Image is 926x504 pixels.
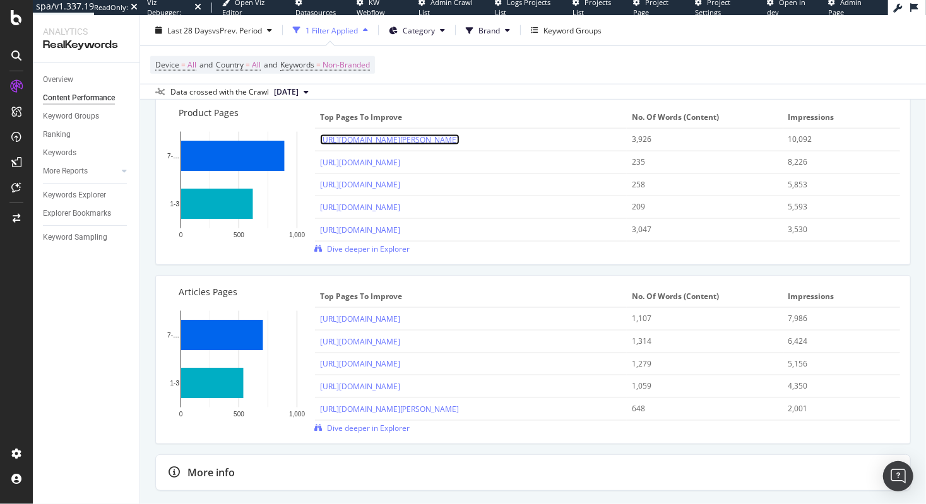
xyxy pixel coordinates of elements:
[43,207,131,220] a: Explorer Bookmarks
[280,59,314,70] span: Keywords
[166,126,312,254] svg: A chart.
[306,25,358,35] div: 1 Filter Applied
[320,336,400,347] a: [URL][DOMAIN_NAME]
[328,423,410,433] span: Dive deeper in Explorer
[320,202,400,213] a: [URL][DOMAIN_NAME]
[788,313,885,324] div: 7,986
[216,59,244,70] span: Country
[632,358,763,370] div: 1,279
[315,423,410,433] a: Dive deeper in Explorer
[274,86,299,98] span: 2025 Aug. 3rd
[43,165,88,178] div: More Reports
[187,466,235,480] div: More info
[632,336,763,347] div: 1,314
[170,380,180,387] text: 1-3
[43,231,131,244] a: Keyword Sampling
[234,231,244,238] text: 500
[295,8,336,17] span: Datasources
[632,291,775,302] span: No. of Words (Content)
[43,146,131,160] a: Keywords
[264,59,277,70] span: and
[43,146,76,160] div: Keywords
[788,156,885,168] div: 8,226
[179,231,183,238] text: 0
[288,20,373,40] button: 1 Filter Applied
[320,157,400,168] a: [URL][DOMAIN_NAME]
[788,291,893,302] span: Impressions
[788,358,885,370] div: 5,156
[179,107,300,119] p: Product Pages
[167,25,212,35] span: Last 28 Days
[166,305,312,433] svg: A chart.
[181,59,186,70] span: =
[43,73,131,86] a: Overview
[43,128,131,141] a: Ranking
[320,404,460,414] a: [URL][DOMAIN_NAME][PERSON_NAME]
[788,134,885,145] div: 10,092
[179,286,300,298] p: Articles Pages
[320,381,400,392] a: [URL][DOMAIN_NAME]
[320,314,400,324] a: [URL][DOMAIN_NAME]
[632,201,763,213] div: 209
[43,189,131,202] a: Keywords Explorer
[632,179,763,190] div: 258
[315,243,410,254] a: Dive deeper in Explorer
[43,25,129,38] div: Analytics
[212,25,262,35] span: vs Prev. Period
[320,112,619,123] span: Top pages to improve
[43,110,131,123] a: Keyword Groups
[289,411,305,418] text: 1,000
[403,25,435,35] span: Category
[632,134,763,145] div: 3,926
[150,20,277,40] button: Last 28 DaysvsPrev. Period
[320,179,400,190] a: [URL][DOMAIN_NAME]
[478,25,500,35] span: Brand
[170,86,269,98] div: Data crossed with the Crawl
[155,59,179,70] span: Device
[526,20,607,40] button: Keyword Groups
[43,91,115,105] div: Content Performance
[632,156,763,168] div: 235
[179,411,183,418] text: 0
[320,225,400,235] a: [URL][DOMAIN_NAME]
[43,38,129,52] div: RealKeywords
[632,112,775,123] span: No. of Words (Content)
[167,332,179,339] text: 7-…
[788,224,885,235] div: 3,530
[246,59,250,70] span: =
[632,313,763,324] div: 1,107
[43,91,131,105] a: Content Performance
[632,403,763,414] div: 648
[320,291,619,302] span: Top pages to improve
[187,56,196,74] span: All
[384,20,450,40] button: Category
[788,403,885,414] div: 2,001
[252,56,261,74] span: All
[43,165,118,178] a: More Reports
[543,25,602,35] div: Keyword Groups
[43,189,106,202] div: Keywords Explorer
[788,179,885,190] div: 5,853
[788,112,893,123] span: Impressions
[167,153,179,160] text: 7-…
[320,358,400,369] a: [URL][DOMAIN_NAME]
[883,461,913,491] div: Open Intercom Messenger
[43,128,71,141] div: Ranking
[320,134,460,145] a: [URL][DOMAIN_NAME][PERSON_NAME]
[323,56,370,74] span: Non-Branded
[328,243,410,254] span: Dive deeper in Explorer
[234,411,244,418] text: 500
[94,3,128,13] div: ReadOnly:
[788,336,885,347] div: 6,424
[461,20,515,40] button: Brand
[43,231,107,244] div: Keyword Sampling
[632,380,763,392] div: 1,059
[43,73,73,86] div: Overview
[269,85,314,100] button: [DATE]
[788,380,885,392] div: 4,350
[170,201,180,208] text: 1-3
[316,59,321,70] span: =
[43,207,111,220] div: Explorer Bookmarks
